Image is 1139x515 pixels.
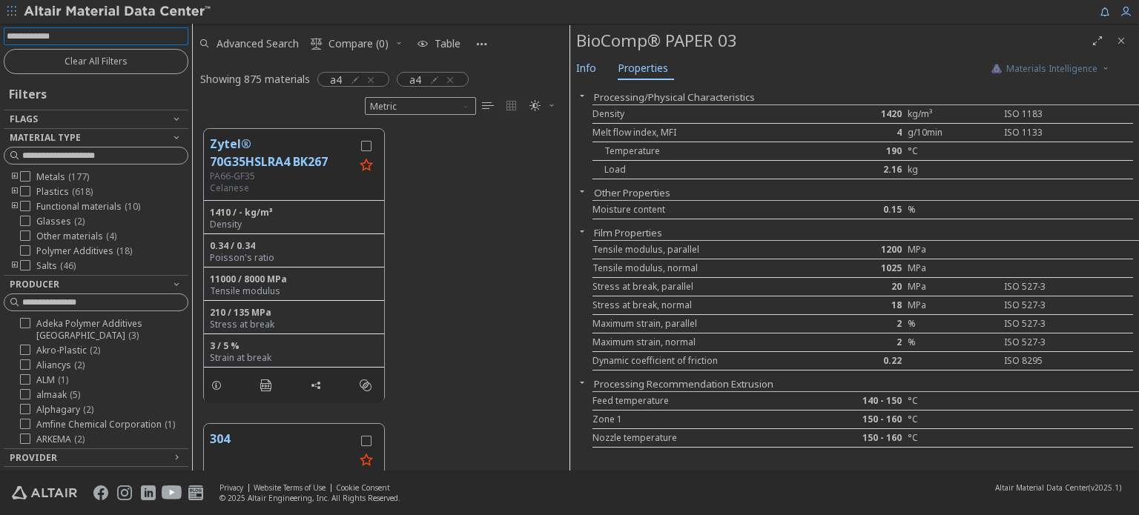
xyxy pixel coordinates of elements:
span: Load [592,163,626,176]
a: Privacy [219,482,243,493]
div: 2.16 [818,164,908,176]
div: 2 [818,336,908,348]
div: 1410 / - kg/m³ [210,207,378,219]
div: Strain at break [210,352,378,364]
img: Altair Material Data Center [24,4,213,19]
span: Compare (0) [329,39,389,49]
div: Maximum strain, parallel [592,318,818,330]
button: Table View [476,94,500,118]
span: Temperature [592,144,660,157]
div: Dynamic coefficient of friction [592,355,818,367]
span: Glasses [36,216,85,227]
span: ( 2 ) [90,344,100,356]
i: toogle group [10,260,20,272]
span: Metals [36,171,89,183]
button: Close [570,185,594,197]
i:  [260,379,272,391]
span: Flags [10,113,38,125]
span: Materials Intelligence [1006,63,1097,75]
div: 1420 [818,108,908,120]
button: Close [570,376,594,388]
button: Processing Recommendation Extrusion [594,377,773,391]
button: Details [204,371,235,400]
span: ( 1 ) [58,373,68,386]
div: PA66-GF35 [210,170,354,182]
button: Film Properties [594,226,662,239]
span: almaak [36,389,80,401]
span: Altair Material Data Center [995,482,1089,493]
span: a4 [409,73,421,86]
span: Aliancys [36,359,85,371]
div: kg [908,164,998,176]
span: ( 5 ) [70,388,80,401]
button: Zytel® 70G35HSLRA4 BK267 [210,135,354,170]
span: ( 10 ) [125,200,140,213]
div: MPa [908,299,998,311]
div: 3 / 5 % [210,340,378,352]
button: Full Screen [1086,29,1109,53]
span: ( 18 ) [116,245,132,257]
div: °C [908,413,998,425]
i: toogle group [10,201,20,213]
span: ( 177 ) [68,170,89,183]
div: Tensile modulus, parallel [592,244,818,256]
div: MPa [908,244,998,256]
div: Stress at break, normal [592,299,818,311]
div: °C [908,395,998,407]
div: Density [210,219,378,230]
button: Share [303,371,334,400]
div: °C [908,432,998,444]
span: Info [576,56,596,80]
div: ISO 8295 [998,355,1089,367]
div: 0.22 [818,355,908,367]
div: 0.34 / 0.34 [210,240,378,252]
div: (v2025.1) [995,482,1121,493]
span: ( 2 ) [74,215,85,227]
div: % [908,318,998,330]
button: 304 [210,430,354,476]
i:  [482,100,494,112]
div: ISO 527-3 [998,281,1089,293]
span: ( 2 ) [83,403,93,416]
i:  [311,38,323,50]
i:  [506,100,518,112]
button: AI CopilotMaterials Intelligence [976,56,1124,82]
div: g/10min [908,127,998,139]
div: 18 [818,299,908,311]
span: ( 46 ) [60,259,76,272]
span: Table [435,39,460,49]
div: Stress at break, parallel [592,281,818,293]
span: Properties [618,56,668,80]
div: Poisson's ratio [210,252,378,264]
div: 150 - 160 [818,413,908,425]
div: 190 [818,145,908,157]
span: Producer [10,278,59,290]
button: Flags [4,110,188,128]
div: Tensile modulus, normal [592,262,818,274]
div: 11000 / 8000 MPa [210,273,378,285]
div: % [908,336,998,348]
span: Metric [365,97,476,115]
div: Density [592,108,818,120]
button: Other Properties [594,186,670,199]
span: a4 [330,73,342,86]
div: % [908,204,998,216]
button: Close [570,90,594,102]
button: Similar search [353,371,384,400]
div: Unit System [365,97,476,115]
div: Showing 875 materials [200,72,310,86]
span: Plastics [36,186,93,198]
span: Provider [10,451,57,464]
a: Cookie Consent [336,482,390,493]
button: PDF Download [254,371,285,400]
i: toogle group [10,171,20,183]
a: Website Terms of Use [254,482,326,493]
div: Feed temperature [592,395,818,407]
i:  [360,379,372,391]
div: grid [193,118,569,471]
div: Filters [4,74,54,110]
button: Provider [4,449,188,467]
span: ( 2 ) [74,359,85,371]
span: Alphagary [36,404,93,416]
span: ( 4 ) [106,230,116,242]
